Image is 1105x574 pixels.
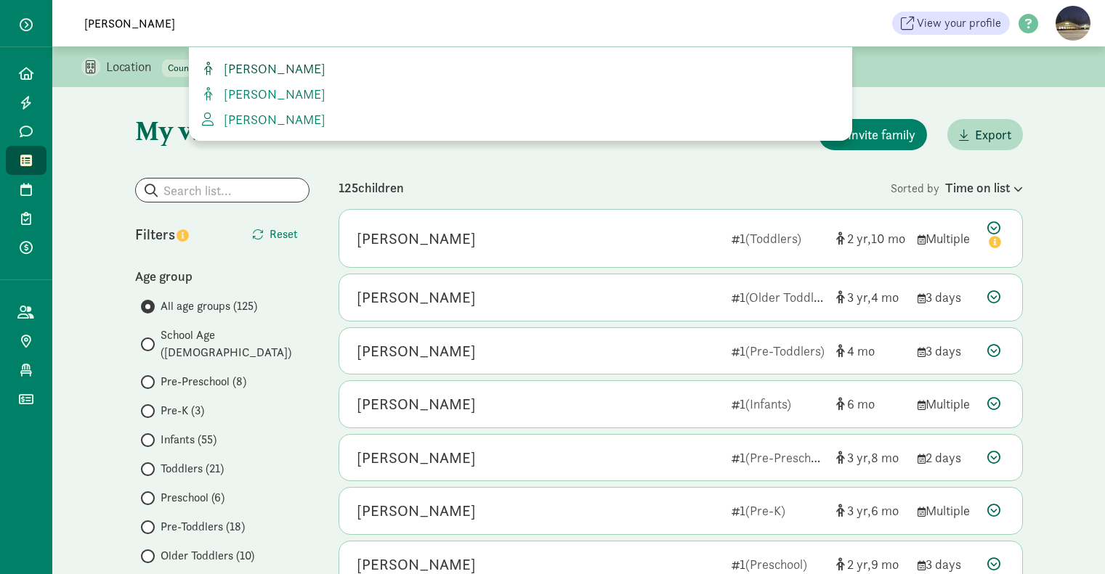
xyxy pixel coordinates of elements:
button: Invite family [819,119,927,150]
a: [PERSON_NAME] [201,84,841,104]
span: Older Toddlers (10) [161,547,254,565]
a: [PERSON_NAME] [201,110,841,129]
div: Multiple [918,501,976,520]
div: Age group [135,266,309,286]
span: [PERSON_NAME] [218,60,325,77]
button: Reset [240,220,309,249]
span: (Pre-Toddlers) [745,343,825,359]
div: [object Object] [836,341,906,361]
span: Reset [270,226,298,243]
span: 6 [847,395,875,412]
div: Lilly Ohm [357,393,476,416]
span: Export [975,125,1011,144]
input: Search list... [136,179,309,202]
div: 3 days [918,287,976,307]
div: [object Object] [836,448,906,467]
div: 1 [732,394,825,414]
div: Advi Ramesh [357,446,476,470]
div: 1 [732,287,825,307]
span: Toddlers (21) [161,460,224,477]
span: All age groups (125) [161,298,257,315]
span: 4 [847,343,875,359]
div: Multiple [918,394,976,414]
span: 3 [847,289,871,306]
div: [object Object] [836,287,906,307]
h1: My waitlist [135,116,309,145]
div: 3 days [918,554,976,574]
div: 3 days [918,341,976,361]
span: (Preschool) [745,556,807,573]
div: Time on list [945,178,1023,197]
span: 10 [871,230,905,247]
div: [object Object] [836,554,906,574]
span: 3 [847,449,871,466]
span: (Infants) [745,395,791,412]
input: Search for a family, child or location [76,9,483,38]
span: 6 [871,502,899,519]
div: 1 [732,229,825,248]
span: Pre-Preschool (8) [161,373,246,390]
div: [object Object] [836,394,906,414]
span: (Toddlers) [745,230,801,247]
span: Invite family [848,125,915,144]
span: 4 [871,289,899,306]
span: School Age ([DEMOGRAPHIC_DATA]) [161,327,309,361]
span: [PERSON_NAME] [218,86,325,102]
div: 2 days [918,448,976,467]
span: View your profile [917,15,1001,32]
div: Filters [135,224,222,245]
div: Carson Edwards [357,227,476,250]
div: [object Object] [836,229,906,248]
span: 2 [847,230,871,247]
div: 125 children [339,178,891,197]
div: 1 [732,501,825,520]
div: Sorted by [891,178,1023,197]
span: (Pre-K) [745,502,785,519]
a: [PERSON_NAME] [201,59,841,78]
div: 1 [732,554,825,574]
button: Export [947,119,1023,150]
div: 1 [732,341,825,361]
p: Location [106,58,162,75]
span: Infants (55) [161,431,216,448]
span: 9 [871,556,899,573]
span: (Older Toddlers) [745,289,835,306]
span: 8 [871,449,899,466]
span: [PERSON_NAME] [218,111,325,128]
div: Multiple [918,229,976,248]
span: (Pre-Preschool) [745,449,831,466]
div: Hazel S [357,499,476,522]
div: 1 [732,448,825,467]
div: [object Object] [836,501,906,520]
span: 3 [847,502,871,519]
div: Harley Hendricks [357,286,476,309]
div: Hayden Hendricks [357,340,476,363]
span: Pre-K (3) [161,402,204,419]
span: Preschool (6) [161,489,224,507]
span: Pre-Toddlers (18) [161,518,245,536]
iframe: Chat Widget [1032,504,1105,574]
span: 2 [847,556,871,573]
a: View your profile [892,12,1010,35]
